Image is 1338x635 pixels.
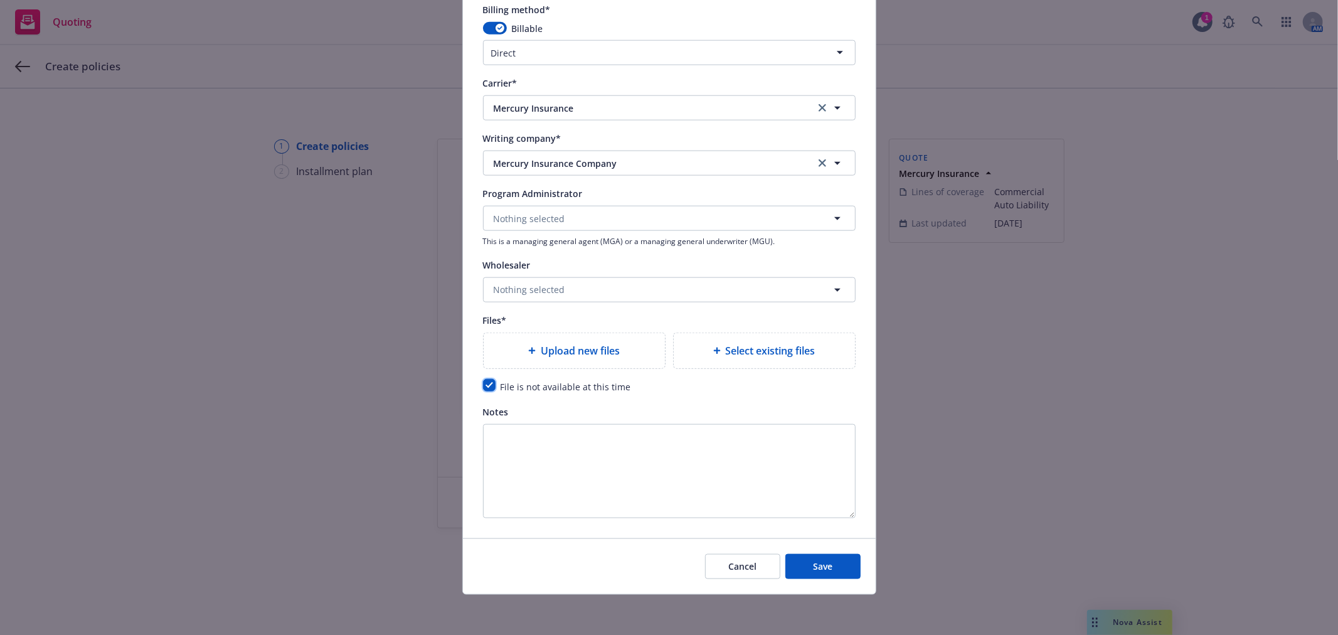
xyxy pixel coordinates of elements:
[483,77,518,89] span: Carrier*
[494,102,796,115] span: Mercury Insurance
[494,283,565,296] span: Nothing selected
[483,259,531,271] span: Wholesaler
[813,560,832,572] span: Save
[483,314,507,326] span: Files*
[501,381,631,393] span: File is not available at this time
[483,277,856,302] button: Nothing selected
[483,406,509,418] span: Notes
[483,188,583,200] span: Program Administrator
[673,333,856,369] div: Select existing files
[483,22,856,35] div: Billable
[483,151,856,176] button: Mercury Insurance Companyclear selection
[494,157,796,170] span: Mercury Insurance Company
[815,100,830,115] a: clear selection
[705,554,780,579] button: Cancel
[728,560,757,572] span: Cancel
[483,236,856,247] span: This is a managing general agent (MGA) or a managing general underwriter (MGU).
[483,95,856,120] button: Mercury Insuranceclear selection
[483,206,856,231] button: Nothing selected
[494,212,565,225] span: Nothing selected
[541,343,620,358] span: Upload new files
[726,343,815,358] span: Select existing files
[785,554,861,579] button: Save
[483,333,666,369] div: Upload new files
[483,132,561,144] span: Writing company*
[483,4,551,16] span: Billing method*
[815,156,830,171] a: clear selection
